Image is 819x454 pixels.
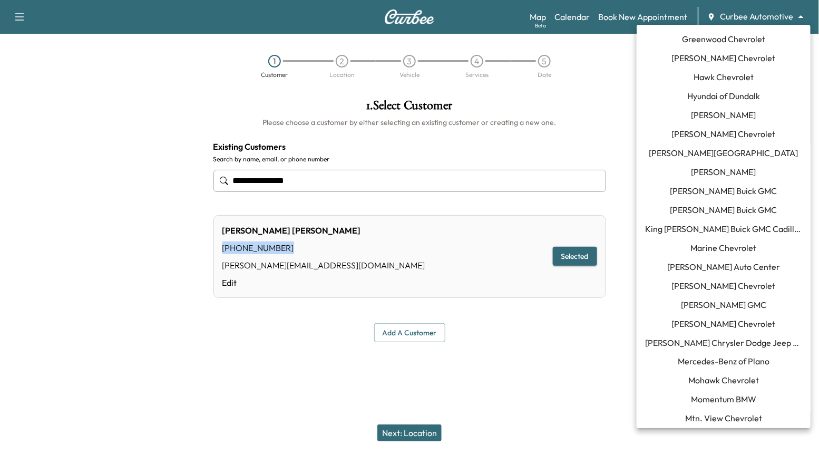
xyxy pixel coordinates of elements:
[688,374,759,387] span: Mohawk Chevrolet
[645,223,802,235] span: King [PERSON_NAME] Buick GMC Cadillac
[691,242,757,254] span: Marine Chevrolet
[645,336,802,349] span: [PERSON_NAME] Chrysler Dodge Jeep RAM of [GEOGRAPHIC_DATA]
[685,412,762,425] span: Mtn. View Chevrolet
[670,185,777,197] span: [PERSON_NAME] Buick GMC
[682,33,765,45] span: Greenwood Chevrolet
[691,166,756,178] span: [PERSON_NAME]
[672,128,776,140] span: [PERSON_NAME] Chevrolet
[672,279,776,292] span: [PERSON_NAME] Chevrolet
[691,109,756,121] span: [PERSON_NAME]
[667,260,780,273] span: [PERSON_NAME] Auto Center
[687,90,760,102] span: Hyundai of Dundalk
[678,355,769,368] span: Mercedes-Benz of Plano
[672,52,776,64] span: [PERSON_NAME] Chevrolet
[694,71,754,83] span: Hawk Chevrolet
[649,147,798,159] span: [PERSON_NAME][GEOGRAPHIC_DATA]
[670,204,777,216] span: [PERSON_NAME] Buick GMC
[672,317,776,330] span: [PERSON_NAME] Chevrolet
[681,298,766,311] span: [PERSON_NAME] GMC
[691,393,756,406] span: Momentum BMW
